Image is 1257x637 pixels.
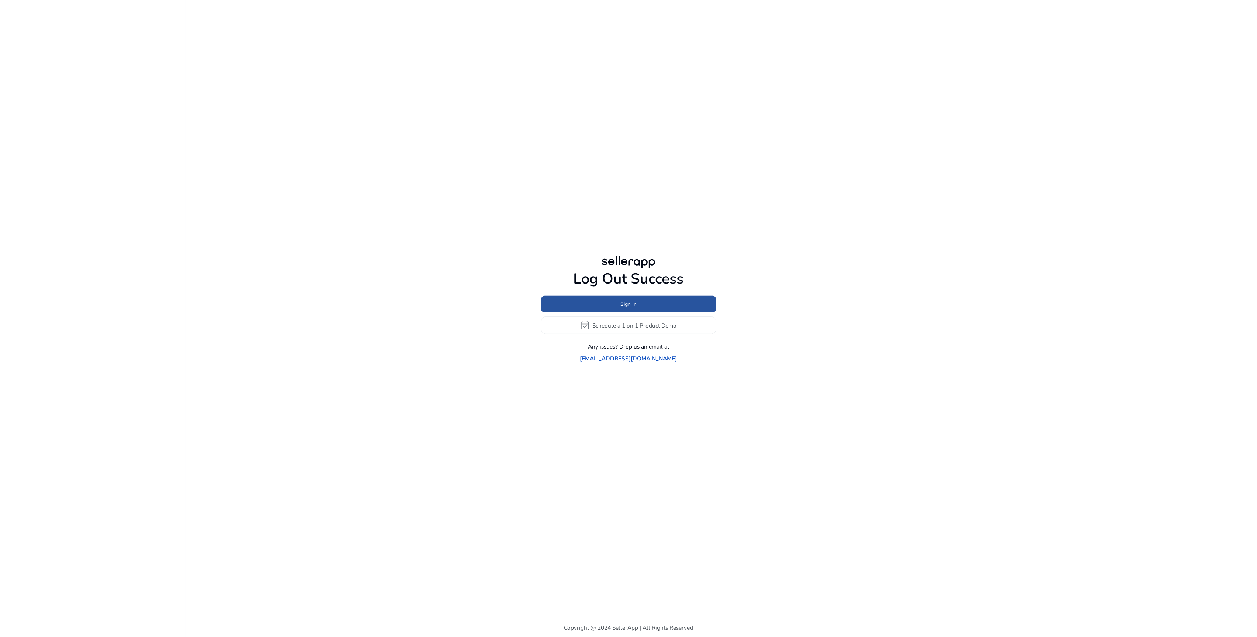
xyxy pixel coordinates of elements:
span: Sign In [620,300,637,308]
button: Sign In [541,296,716,312]
p: Any issues? Drop us an email at [588,342,669,351]
span: event_available [581,321,590,330]
button: event_availableSchedule a 1 on 1 Product Demo [541,316,716,334]
a: [EMAIL_ADDRESS][DOMAIN_NAME] [580,354,677,363]
h1: Log Out Success [541,270,716,288]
